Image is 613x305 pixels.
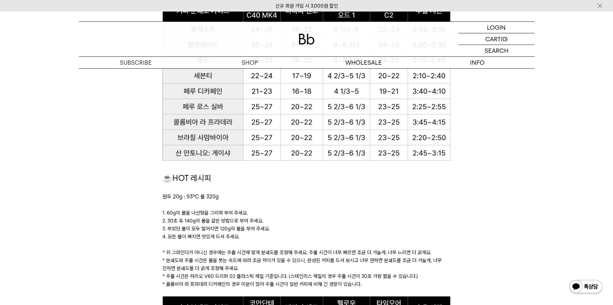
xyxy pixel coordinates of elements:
p: (0) [501,33,508,45]
a: LOGIN [459,22,534,33]
span: 원두 20g : 93℃ 물 320g [162,193,219,200]
p: SEARCH [485,45,508,56]
p: * 콜롬비아 라 프라데라 디카페인의 경우 미분이 많아 추출 시간이 일반 커피에 비해 긴 경향이 있습니다. [162,280,451,288]
a: CART (0) [459,33,534,45]
a: SUBSCRIBE [79,57,193,68]
p: 1. 60g의 물을 나선형을 그리며 부어 주세요. [162,209,451,217]
a: SHOP [193,57,307,68]
p: INFO [421,57,534,68]
p: LOGIN [487,22,506,33]
p: CART [485,33,501,45]
p: 3. 부었던 물이 모두 떨어지면 120g의 물을 부어 주세요. [162,225,451,233]
p: 2. 30초 후 140g의 물을 같은 방법으로 부어 주세요. [162,217,451,225]
p: * 분쇄도와 추출 시간은 물을 붓는 속도에 따라 조금 차이가 있을 수 있으니, 완성된 커피를 드셔 보시고 너무 연하면 분쇄도를 조금 더 가늘게, 너무 진하면 분쇄도를 더 굵게... [162,256,451,272]
p: WHOLESALE [307,57,421,68]
img: 카카오톡 채널 1:1 채팅 버튼 [569,279,603,295]
img: 로고 [299,34,315,45]
span: ☕HOT 레시피 [162,173,211,183]
p: * 추출 시간은 하리오 V60 드리퍼 02 플라스틱 재질 기준입니다. (스테인리스 재질의 경우 추출 시간이 30초 가량 짧을 수 있습니다.) [162,272,451,280]
p: 4. 모든 물이 빠지면 맛있게 드셔 주세요. [162,233,451,241]
p: * 위 그라인더가 아니신 경우에는 추출 시간에 맞게 분쇄도를 조정해 주세요. 추출 시간이 너무 빠르면 조금 더 가늘게, 너무 느리면 더 굵게요. [162,249,451,256]
a: 신규 회원 가입 시 3,000원 할인 [275,3,338,9]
